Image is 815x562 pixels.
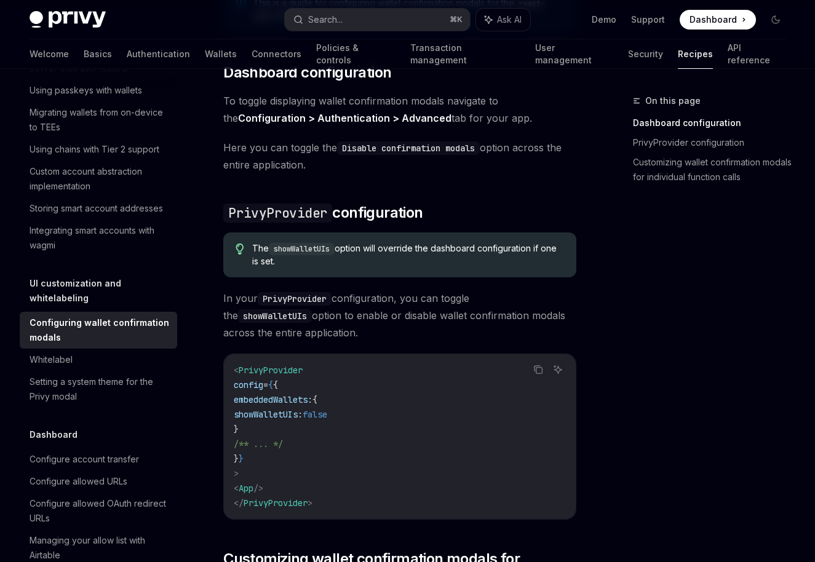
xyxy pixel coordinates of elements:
[20,79,177,101] a: Using passkeys with wallets
[450,15,463,25] span: ⌘ K
[223,92,576,127] span: To toggle displaying wallet confirmation modals navigate to the tab for your app.
[252,242,564,267] div: The option will override the dashboard configuration if one is set.
[633,113,795,133] a: Dashboard configuration
[30,201,163,216] div: Storing smart account addresses
[633,152,795,187] a: Customizing wallet confirmation modals for individual function calls
[530,362,546,378] button: Copy the contents from the code block
[628,39,663,69] a: Security
[258,292,332,306] code: PrivyProvider
[234,394,312,405] span: embeddedWallets:
[253,483,263,494] span: />
[273,379,278,390] span: {
[30,374,170,404] div: Setting a system theme for the Privy modal
[766,10,785,30] button: Toggle dark mode
[244,497,308,509] span: PrivyProvider
[234,424,239,435] span: }
[234,409,303,420] span: showWalletUIs:
[550,362,566,378] button: Ask AI
[30,83,142,98] div: Using passkeys with wallets
[30,223,170,253] div: Integrating smart accounts with wagmi
[30,427,78,442] h5: Dashboard
[20,312,177,349] a: Configuring wallet confirmation modals
[410,39,520,69] a: Transaction management
[268,379,273,390] span: {
[84,39,112,69] a: Basics
[316,39,396,69] a: Policies & controls
[20,160,177,197] a: Custom account abstraction implementation
[20,349,177,371] a: Whitelabel
[20,493,177,529] a: Configure allowed OAuth redirect URLs
[234,483,239,494] span: <
[645,93,701,108] span: On this page
[20,470,177,493] a: Configure allowed URLs
[223,139,576,173] span: Here you can toggle the option across the entire application.
[234,497,244,509] span: </
[690,14,737,26] span: Dashboard
[535,39,613,69] a: User management
[20,448,177,470] a: Configure account transfer
[678,39,713,69] a: Recipes
[234,365,239,376] span: <
[285,9,470,31] button: Search...⌘K
[308,497,312,509] span: >
[20,101,177,138] a: Migrating wallets from on-device to TEEs
[592,14,616,26] a: Demo
[30,11,106,28] img: dark logo
[30,352,73,367] div: Whitelabel
[269,243,335,255] code: showWalletUIs
[631,14,665,26] a: Support
[633,133,795,152] a: PrivyProvider configuration
[30,474,127,489] div: Configure allowed URLs
[30,276,177,306] h5: UI customization and whitelabeling
[236,243,244,255] svg: Tip
[30,315,170,345] div: Configuring wallet confirmation modals
[238,112,451,125] a: Configuration > Authentication > Advanced
[223,63,391,82] span: Dashboard configuration
[30,105,170,135] div: Migrating wallets from on-device to TEEs
[30,39,69,69] a: Welcome
[30,164,170,194] div: Custom account abstraction implementation
[234,379,263,390] span: config
[223,290,576,341] span: In your configuration, you can toggle the option to enable or disable wallet confirmation modals ...
[30,452,139,467] div: Configure account transfer
[239,365,303,376] span: PrivyProvider
[30,496,170,526] div: Configure allowed OAuth redirect URLs
[497,14,522,26] span: Ask AI
[308,12,343,27] div: Search...
[20,371,177,408] a: Setting a system theme for the Privy modal
[252,39,301,69] a: Connectors
[263,379,268,390] span: =
[476,9,530,31] button: Ask AI
[30,142,159,157] div: Using chains with Tier 2 support
[205,39,237,69] a: Wallets
[223,203,423,223] span: configuration
[680,10,756,30] a: Dashboard
[234,453,239,464] span: }
[238,309,312,323] code: showWalletUIs
[239,453,244,464] span: }
[312,394,317,405] span: {
[337,141,480,155] code: Disable confirmation modals
[223,204,332,223] code: PrivyProvider
[234,468,239,479] span: >
[303,409,327,420] span: false
[20,197,177,220] a: Storing smart account addresses
[20,220,177,256] a: Integrating smart accounts with wagmi
[127,39,190,69] a: Authentication
[728,39,785,69] a: API reference
[20,138,177,160] a: Using chains with Tier 2 support
[239,483,253,494] span: App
